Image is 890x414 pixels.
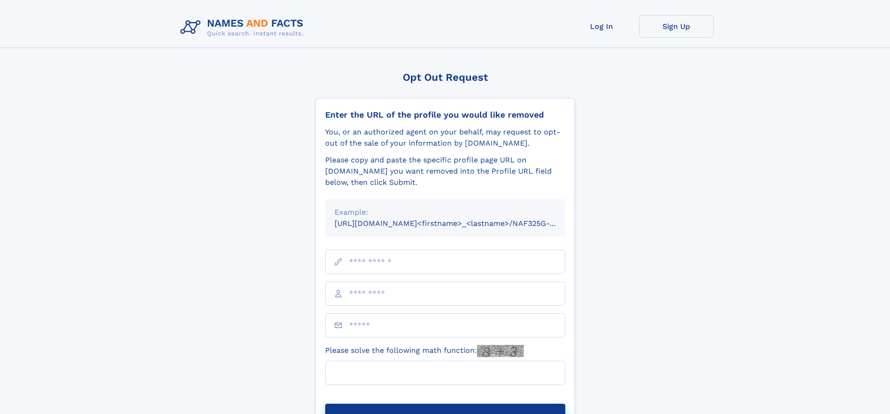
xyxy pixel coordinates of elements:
[325,126,565,149] div: You, or an authorized agent on your behalf, may request to opt-out of the sale of your informatio...
[325,154,565,188] div: Please copy and paste the specific profile page URL on [DOMAIN_NAME] you want removed into the Pr...
[335,219,583,228] small: [URL][DOMAIN_NAME]<firstname>_<lastname>/NAF325G-xxxxxxxx
[335,207,556,218] div: Example:
[315,71,575,83] div: Opt Out Request
[325,345,524,357] label: Please solve the following math function:
[639,15,714,38] a: Sign Up
[177,15,311,40] img: Logo Names and Facts
[564,15,639,38] a: Log In
[325,110,565,120] div: Enter the URL of the profile you would like removed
